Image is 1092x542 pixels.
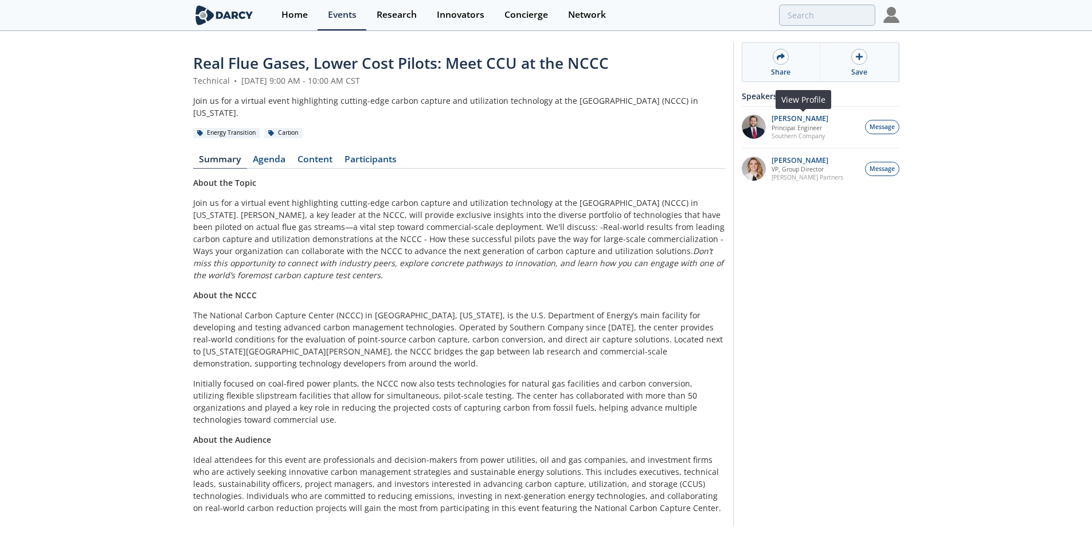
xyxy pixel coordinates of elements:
div: Energy Transition [193,128,260,138]
img: logo-wide.svg [193,5,256,25]
div: Speakers [742,86,899,106]
span: • [232,75,239,86]
a: Summary [193,155,247,169]
p: Southern Company [772,132,828,140]
p: Principal Engineer [772,124,828,132]
div: Join us for a virtual event highlighting cutting-edge carbon capture and utilization technology a... [193,95,725,119]
div: Innovators [437,10,484,20]
p: [PERSON_NAME] [772,115,828,123]
div: Research [377,10,417,20]
p: The National Carbon Capture Center (NCCC) in [GEOGRAPHIC_DATA], [US_STATE], is the U.S. Departmen... [193,309,725,369]
div: Events [328,10,357,20]
button: Message [865,162,899,176]
span: Message [870,165,895,174]
span: Message [870,123,895,132]
div: Share [771,67,790,77]
p: Ideal attendees for this event are professionals and decision-makers from power utilities, oil an... [193,454,725,514]
div: Concierge [504,10,548,20]
img: Profile [883,7,899,23]
div: Home [281,10,308,20]
strong: About the Audience [193,434,271,445]
strong: About the NCCC [193,290,257,301]
input: Advanced Search [779,5,875,26]
p: [PERSON_NAME] Partners [772,173,843,181]
p: [PERSON_NAME] [772,157,843,165]
button: Message [865,120,899,134]
div: Technical [DATE] 9:00 AM - 10:00 AM CST [193,75,725,87]
a: Agenda [247,155,292,169]
div: Network [568,10,606,20]
em: Don’t miss this opportunity to connect with industry peers, explore concrete pathways to innovati... [193,245,723,280]
div: Carbon [264,128,303,138]
p: Join us for a virtual event highlighting cutting-edge carbon capture and utilization technology a... [193,197,725,281]
img: 44ccd8c9-e52b-4c72-ab7d-11e8f517fc49 [742,157,766,181]
div: Save [851,67,867,77]
img: 47500b57-f1ab-48fc-99f2-2a06715d5bad [742,115,766,139]
a: Content [292,155,339,169]
iframe: chat widget [1044,496,1081,531]
p: VP, Group Director [772,165,843,173]
span: Real Flue Gases, Lower Cost Pilots: Meet CCU at the NCCC [193,53,609,73]
a: Participants [339,155,403,169]
strong: About the Topic [193,177,256,188]
p: Initially focused on coal-fired power plants, the NCCC now also tests technologies for natural ga... [193,377,725,426]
